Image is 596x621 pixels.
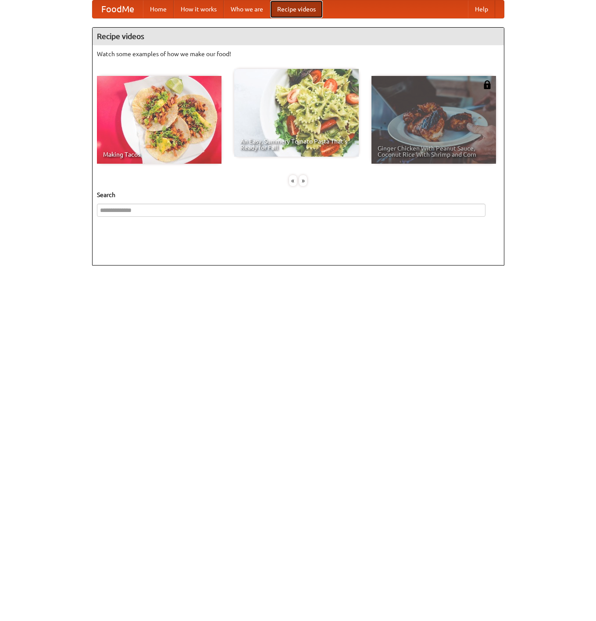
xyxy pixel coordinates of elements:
p: Watch some examples of how we make our food! [97,50,500,58]
h4: Recipe videos [93,28,504,45]
img: 483408.png [483,80,492,89]
div: » [299,175,307,186]
h5: Search [97,190,500,199]
a: Recipe videos [270,0,323,18]
a: Making Tacos [97,76,221,164]
a: How it works [174,0,224,18]
div: « [289,175,297,186]
a: Help [468,0,495,18]
span: Making Tacos [103,151,215,158]
a: FoodMe [93,0,143,18]
a: Who we are [224,0,270,18]
span: An Easy, Summery Tomato Pasta That's Ready for Fall [240,138,353,151]
a: Home [143,0,174,18]
a: An Easy, Summery Tomato Pasta That's Ready for Fall [234,69,359,157]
